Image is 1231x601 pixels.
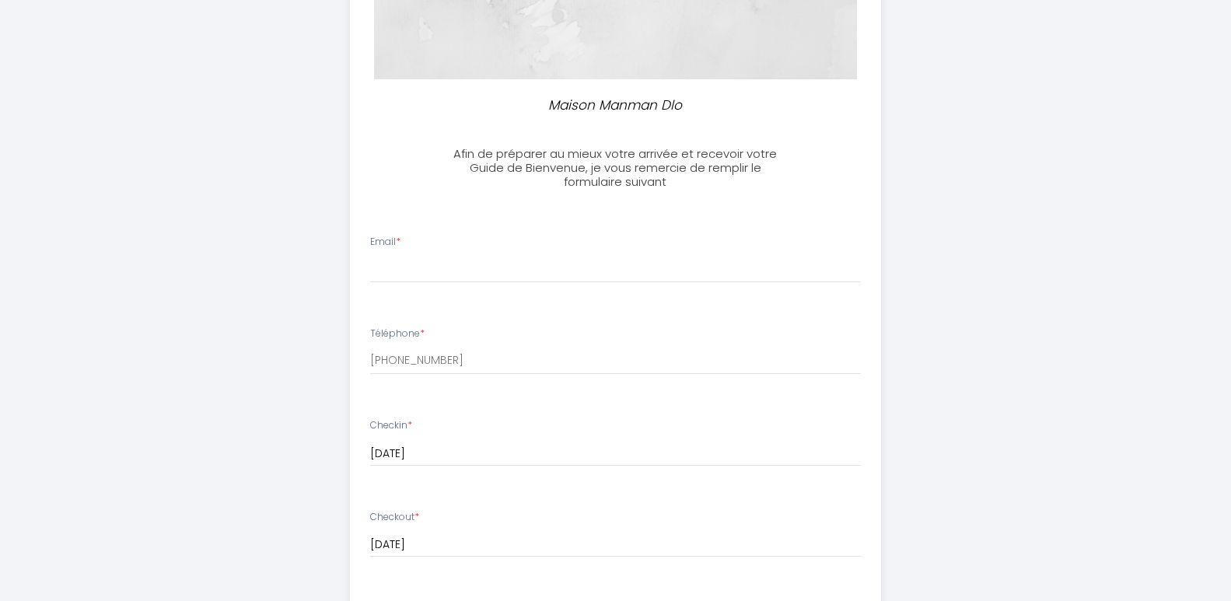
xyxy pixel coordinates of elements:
label: Email [370,235,400,250]
h3: Afin de préparer au mieux votre arrivée et recevoir votre Guide de Bienvenue, je vous remercie de... [442,147,789,189]
p: Maison Manman Dlo [449,95,782,116]
label: Checkout [370,510,419,525]
label: Téléphone [370,327,425,341]
label: Checkin [370,418,412,433]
